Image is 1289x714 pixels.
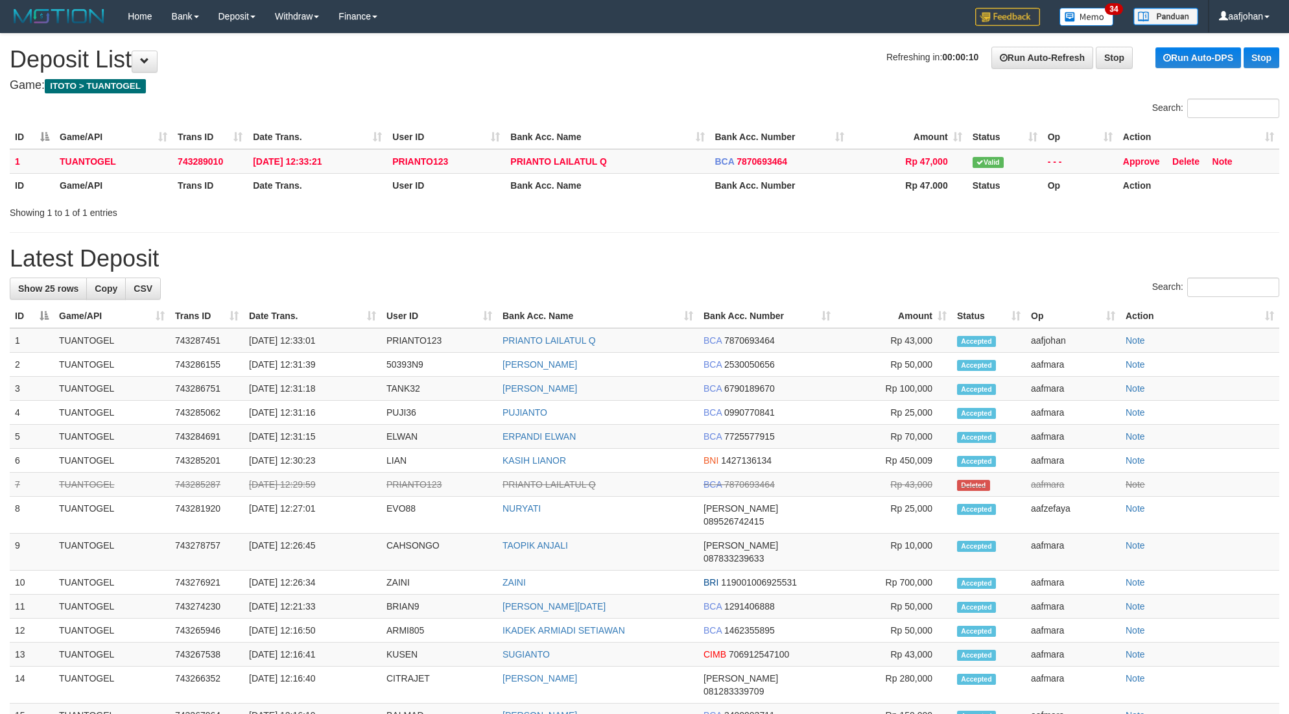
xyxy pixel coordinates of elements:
span: BNI [704,455,718,466]
th: ID [10,173,54,197]
span: CSV [134,283,152,294]
a: Note [1126,407,1145,418]
span: Copy 1291406888 to clipboard [724,601,775,612]
td: TUANTOGEL [54,595,170,619]
a: Run Auto-Refresh [991,47,1093,69]
a: Run Auto-DPS [1155,47,1241,68]
td: Rp 25,000 [836,497,952,534]
td: 5 [10,425,54,449]
a: Stop [1244,47,1279,68]
td: aafmara [1026,353,1120,377]
td: - - - [1043,149,1118,174]
div: Showing 1 to 1 of 1 entries [10,201,527,219]
span: Accepted [957,626,996,637]
td: PUJI36 [381,401,497,425]
td: 12 [10,619,54,643]
span: BCA [704,601,722,612]
td: Rp 43,000 [836,473,952,497]
span: BCA [704,625,722,636]
span: Accepted [957,384,996,395]
strong: 00:00:10 [942,52,978,62]
td: TUANTOGEL [54,377,170,401]
td: 6 [10,449,54,473]
img: MOTION_logo.png [10,6,108,26]
td: Rp 10,000 [836,534,952,571]
h1: Deposit List [10,47,1279,73]
td: 743285062 [170,401,244,425]
td: 9 [10,534,54,571]
td: Rp 450,009 [836,449,952,473]
span: BRI [704,577,718,588]
span: Copy 6790189670 to clipboard [724,383,775,394]
span: Deleted [957,480,990,491]
a: [PERSON_NAME] [503,359,577,370]
a: Show 25 rows [10,278,87,300]
span: Accepted [957,408,996,419]
td: aafmara [1026,377,1120,401]
span: Copy 089526742415 to clipboard [704,516,764,527]
td: Rp 50,000 [836,595,952,619]
td: 3 [10,377,54,401]
span: 34 [1105,3,1122,15]
td: Rp 50,000 [836,619,952,643]
span: Copy 1462355895 to clipboard [724,625,775,636]
span: Copy 1427136134 to clipboard [721,455,772,466]
td: TUANTOGEL [54,667,170,704]
td: 743266352 [170,667,244,704]
td: [DATE] 12:31:16 [244,401,381,425]
span: Copy 2530050656 to clipboard [724,359,775,370]
input: Search: [1187,278,1279,297]
td: aafzefaya [1026,497,1120,534]
a: ERPANDI ELWAN [503,431,576,442]
td: 13 [10,643,54,667]
td: aafmara [1026,571,1120,595]
a: PUJIANTO [503,407,547,418]
th: Game/API [54,173,172,197]
span: Copy 119001006925531 to clipboard [721,577,797,588]
th: Amount: activate to sort column ascending [836,304,952,328]
td: 7 [10,473,54,497]
span: BCA [704,335,722,346]
a: Copy [86,278,126,300]
a: Note [1126,479,1145,490]
td: 11 [10,595,54,619]
a: [PERSON_NAME][DATE] [503,601,606,612]
span: Refreshing in: [886,52,978,62]
td: 743285201 [170,449,244,473]
a: Note [1126,577,1145,588]
td: ELWAN [381,425,497,449]
span: Copy [95,283,117,294]
td: aafmara [1026,425,1120,449]
td: aafmara [1026,401,1120,425]
span: Copy 706912547100 to clipboard [729,649,789,660]
th: Op: activate to sort column ascending [1043,125,1118,149]
th: Game/API: activate to sort column ascending [54,304,170,328]
td: 10 [10,571,54,595]
td: CAHSONGO [381,534,497,571]
span: Accepted [957,360,996,371]
th: Rp 47.000 [849,173,967,197]
th: Action: activate to sort column ascending [1118,125,1279,149]
a: Note [1126,383,1145,394]
td: aafmara [1026,667,1120,704]
h1: Latest Deposit [10,246,1279,272]
th: Trans ID: activate to sort column ascending [170,304,244,328]
th: Status: activate to sort column ascending [952,304,1026,328]
td: KUSEN [381,643,497,667]
th: Bank Acc. Number [710,173,849,197]
span: Copy 0990770841 to clipboard [724,407,775,418]
td: aafmara [1026,449,1120,473]
th: User ID: activate to sort column ascending [381,304,497,328]
td: 743285287 [170,473,244,497]
a: IKADEK ARMIADI SETIAWAN [503,625,625,636]
td: TUANTOGEL [54,353,170,377]
td: [DATE] 12:30:23 [244,449,381,473]
a: KASIH LIANOR [503,455,566,466]
td: EVO88 [381,497,497,534]
img: Button%20Memo.svg [1059,8,1114,26]
td: TUANTOGEL [54,449,170,473]
span: [PERSON_NAME] [704,540,778,551]
a: Note [1126,673,1145,684]
span: Accepted [957,578,996,589]
span: BCA [704,359,722,370]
